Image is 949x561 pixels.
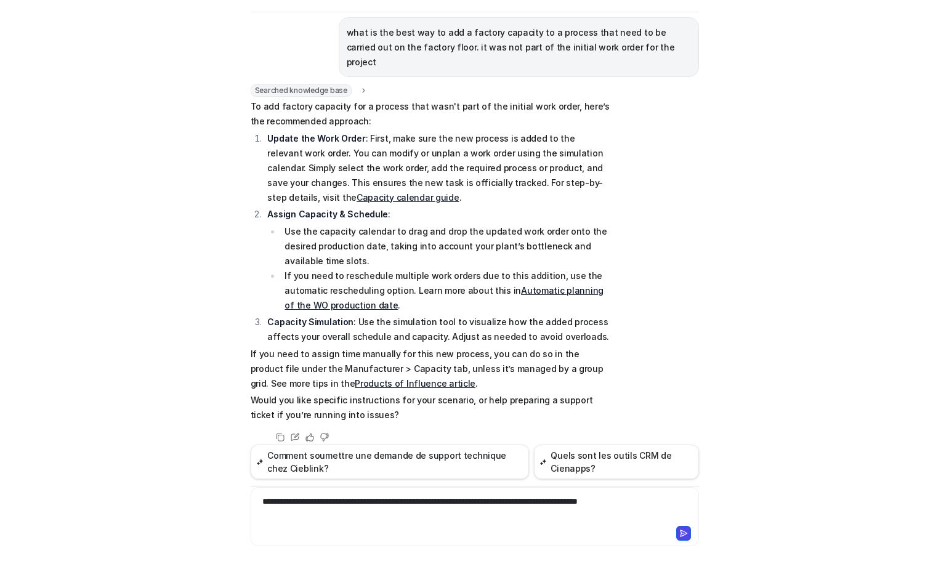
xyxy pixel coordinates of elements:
[357,192,459,203] a: Capacity calendar guide
[267,133,365,143] strong: Update the Work Order
[534,445,699,479] button: Quels sont les outils CRM de Cienapps?
[251,84,352,97] span: Searched knowledge base
[281,224,610,268] li: Use the capacity calendar to drag and drop the updated work order onto the desired production dat...
[347,25,691,70] p: what is the best way to add a factory capacity to a process that need to be carried out on the fa...
[281,268,610,313] li: If you need to reschedule multiple work orders due to this addition, use the automatic rescheduli...
[267,317,353,327] strong: Capacity Simulation
[267,131,610,205] p: : First, make sure the new process is added to the relevant work order. You can modify or unplan ...
[251,347,611,391] p: If you need to assign time manually for this new process, you can do so in the product file under...
[251,393,611,422] p: Would you like specific instructions for your scenario, or help preparing a support ticket if you...
[267,209,388,219] strong: Assign Capacity & Schedule
[251,445,529,479] button: Comment soumettre une demande de support technique chez Cieblink?
[267,315,610,344] p: : Use the simulation tool to visualize how the added process affects your overall schedule and ca...
[355,378,475,389] a: Products of Influence article
[285,285,604,310] a: Automatic planning of the WO production date
[267,207,610,222] p: :
[251,99,611,129] p: To add factory capacity for a process that wasn't part of the initial work order, here’s the reco...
